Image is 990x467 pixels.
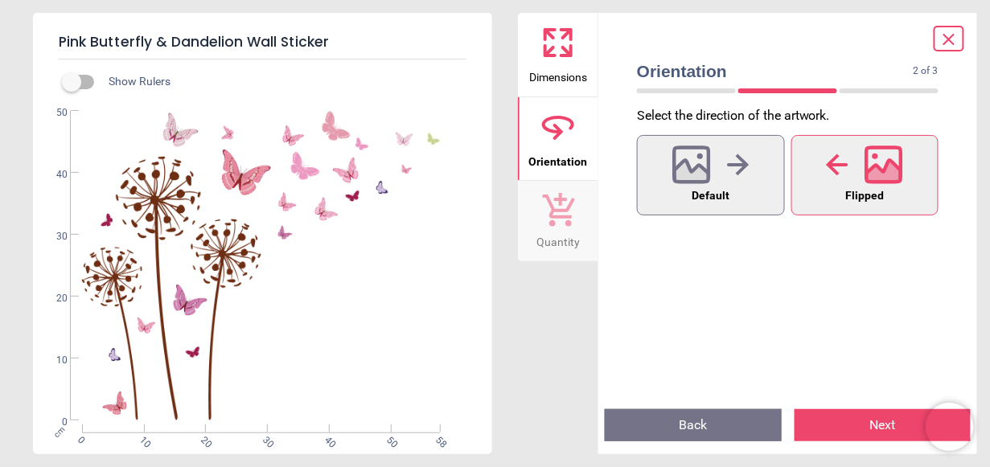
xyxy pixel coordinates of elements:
[914,64,939,78] span: 2 of 3
[59,26,466,59] h5: Pink Butterfly & Dandelion Wall Sticker
[72,72,492,92] div: Show Rulers
[529,62,587,86] span: Dimensions
[37,106,68,120] span: 50
[37,292,68,305] span: 20
[795,409,972,441] button: Next
[518,181,598,261] button: Quantity
[518,13,598,96] button: Dimensions
[75,434,85,444] span: 0
[433,434,443,444] span: 58
[322,434,332,444] span: 40
[37,168,68,182] span: 40
[926,403,974,451] iframe: Brevo live chat
[52,424,67,439] span: cm
[199,434,209,444] span: 20
[37,354,68,367] span: 10
[637,135,785,215] button: Default
[637,107,951,125] p: Select the direction of the artwork .
[260,434,270,444] span: 30
[791,135,939,215] button: Flipped
[518,97,598,181] button: Orientation
[384,434,394,444] span: 50
[605,409,782,441] button: Back
[37,416,68,429] span: 0
[845,186,884,207] span: Flipped
[536,227,580,251] span: Quantity
[37,230,68,244] span: 30
[692,186,729,207] span: Default
[137,434,147,444] span: 10
[637,59,914,83] span: Orientation
[529,146,588,170] span: Orientation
